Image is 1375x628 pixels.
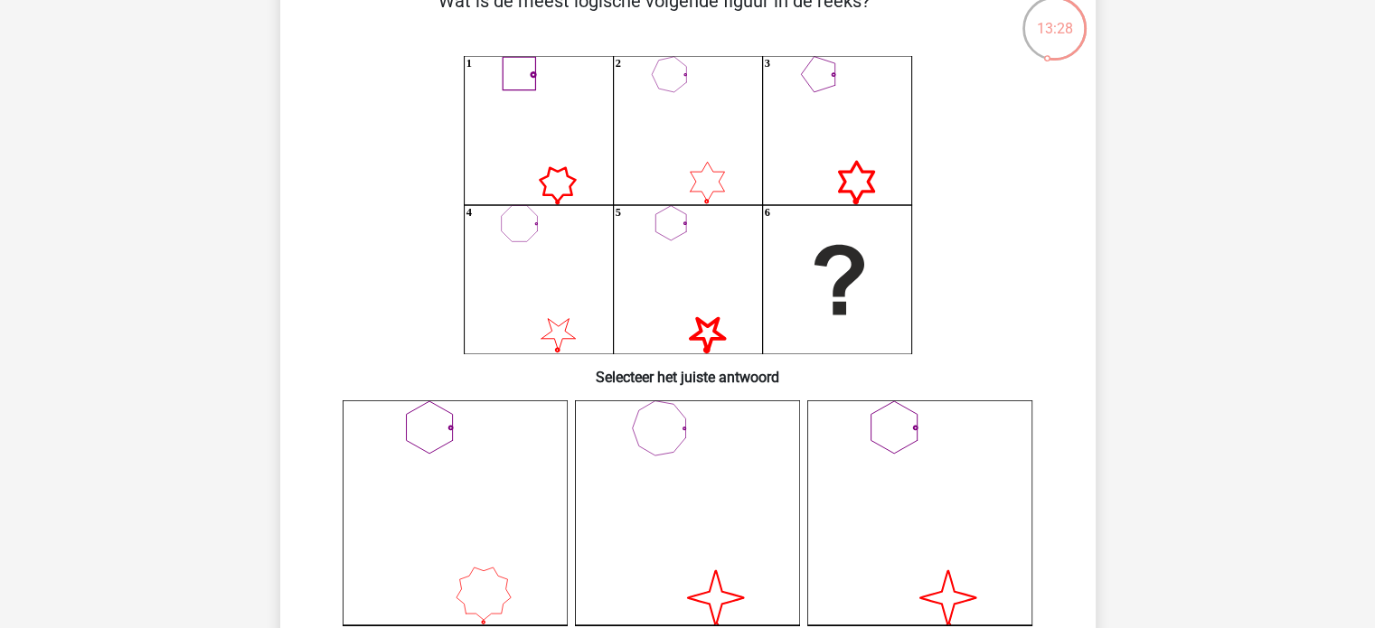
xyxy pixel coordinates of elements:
text: 1 [466,58,471,70]
text: 2 [615,58,620,70]
text: 6 [764,207,769,220]
text: 5 [615,207,620,220]
h6: Selecteer het juiste antwoord [309,354,1067,386]
text: 4 [466,207,471,220]
text: 3 [764,58,769,70]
